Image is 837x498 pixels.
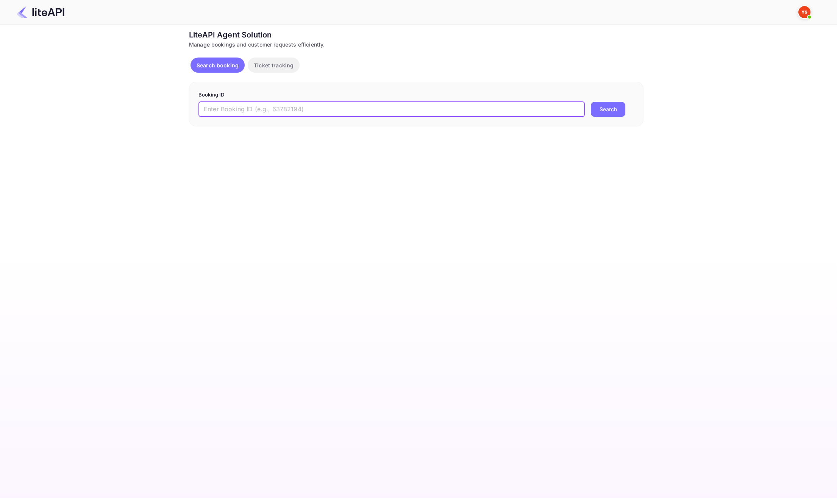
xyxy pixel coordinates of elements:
[198,91,634,99] p: Booking ID
[798,6,810,18] img: Yandex Support
[198,102,585,117] input: Enter Booking ID (e.g., 63782194)
[17,6,64,18] img: LiteAPI Logo
[591,102,625,117] button: Search
[197,61,239,69] p: Search booking
[189,29,643,40] div: LiteAPI Agent Solution
[189,40,643,48] div: Manage bookings and customer requests efficiently.
[254,61,294,69] p: Ticket tracking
